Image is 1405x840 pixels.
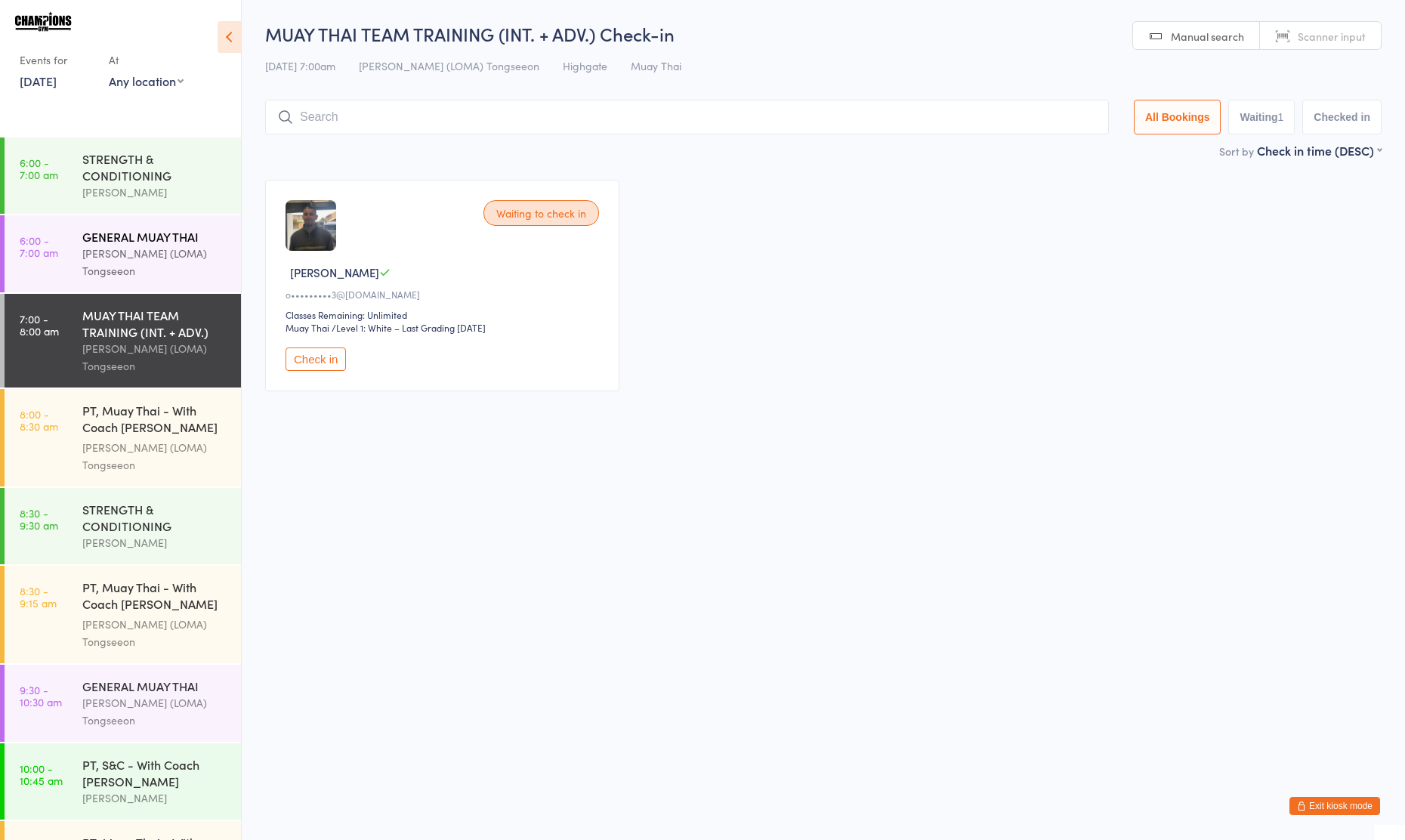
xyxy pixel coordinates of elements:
[286,200,336,251] img: image1757721762.png
[631,58,681,73] span: Muay Thai
[82,534,228,551] div: [PERSON_NAME]
[82,678,228,694] div: GENERAL MUAY THAI
[5,566,241,663] a: 8:30 -9:15 amPT, Muay Thai - With Coach [PERSON_NAME] (45 minutes)[PERSON_NAME] (LOMA) Tongseeon
[82,228,228,245] div: GENERAL MUAY THAI
[1219,144,1254,159] label: Sort by
[1228,100,1295,134] button: Waiting1
[82,340,228,375] div: [PERSON_NAME] (LOMA) Tongseeon
[20,408,58,432] time: 8:00 - 8:30 am
[20,48,94,73] div: Events for
[290,264,379,280] span: [PERSON_NAME]
[82,756,228,789] div: PT, S&C - With Coach [PERSON_NAME]
[1298,29,1366,44] span: Scanner input
[5,389,241,486] a: 8:00 -8:30 amPT, Muay Thai - With Coach [PERSON_NAME] (30 minutes)[PERSON_NAME] (LOMA) Tongseeon
[1171,29,1244,44] span: Manual search
[265,100,1109,134] input: Search
[1134,100,1221,134] button: All Bookings
[265,21,1382,46] h2: MUAY THAI TEAM TRAINING (INT. + ADV.) Check-in
[359,58,539,73] span: [PERSON_NAME] (LOMA) Tongseeon
[82,439,228,474] div: [PERSON_NAME] (LOMA) Tongseeon
[5,665,241,742] a: 9:30 -10:30 amGENERAL MUAY THAI[PERSON_NAME] (LOMA) Tongseeon
[563,58,607,73] span: Highgate
[82,184,228,201] div: [PERSON_NAME]
[15,11,72,32] img: Champions Gym Highgate
[1278,111,1284,123] div: 1
[1289,797,1380,815] button: Exit kiosk mode
[5,294,241,388] a: 7:00 -8:00 amMUAY THAI TEAM TRAINING (INT. + ADV.)[PERSON_NAME] (LOMA) Tongseeon
[20,156,58,181] time: 6:00 - 7:00 am
[82,307,228,340] div: MUAY THAI TEAM TRAINING (INT. + ADV.)
[5,215,241,292] a: 6:00 -7:00 amGENERAL MUAY THAI[PERSON_NAME] (LOMA) Tongseeon
[82,402,228,439] div: PT, Muay Thai - With Coach [PERSON_NAME] (30 minutes)
[286,347,346,371] button: Check in
[20,73,57,89] a: [DATE]
[20,762,63,786] time: 10:00 - 10:45 am
[82,150,228,184] div: STRENGTH & CONDITIONING
[109,73,184,89] div: Any location
[109,48,184,73] div: At
[82,616,228,650] div: [PERSON_NAME] (LOMA) Tongseeon
[5,137,241,214] a: 6:00 -7:00 amSTRENGTH & CONDITIONING[PERSON_NAME]
[20,585,57,609] time: 8:30 - 9:15 am
[20,684,62,708] time: 9:30 - 10:30 am
[1302,100,1382,134] button: Checked in
[20,234,58,258] time: 6:00 - 7:00 am
[1257,142,1382,159] div: Check in time (DESC)
[483,200,599,226] div: Waiting to check in
[286,308,604,321] div: Classes Remaining: Unlimited
[5,488,241,564] a: 8:30 -9:30 amSTRENGTH & CONDITIONING[PERSON_NAME]
[82,579,228,616] div: PT, Muay Thai - With Coach [PERSON_NAME] (45 minutes)
[5,743,241,820] a: 10:00 -10:45 amPT, S&C - With Coach [PERSON_NAME][PERSON_NAME]
[82,501,228,534] div: STRENGTH & CONDITIONING
[82,789,228,807] div: [PERSON_NAME]
[20,507,58,531] time: 8:30 - 9:30 am
[20,313,59,337] time: 7:00 - 8:00 am
[286,288,604,301] div: o•••••••••3@[DOMAIN_NAME]
[82,694,228,729] div: [PERSON_NAME] (LOMA) Tongseeon
[286,321,329,334] div: Muay Thai
[82,245,228,279] div: [PERSON_NAME] (LOMA) Tongseeon
[332,321,486,334] span: / Level 1: White – Last Grading [DATE]
[265,58,335,73] span: [DATE] 7:00am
